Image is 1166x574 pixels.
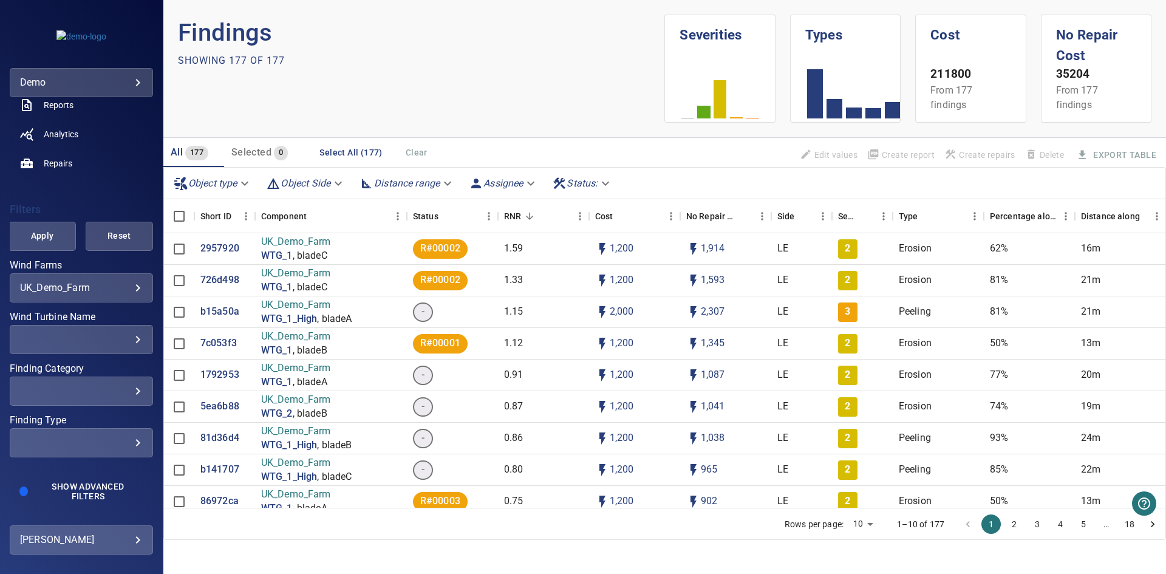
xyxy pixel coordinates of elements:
[44,99,73,111] span: Reports
[701,337,725,350] p: 1,345
[171,146,183,158] span: All
[1148,207,1166,225] button: Menu
[777,431,788,445] p: LE
[990,463,1008,477] p: 85%
[1081,199,1140,233] div: Distance along
[845,463,850,477] p: 2
[237,207,255,225] button: Menu
[374,177,440,189] em: Distance range
[413,334,468,354] div: R#00001
[595,494,610,509] svg: Auto cost
[101,228,138,244] span: Reset
[845,305,850,319] p: 3
[293,375,327,389] p: , bladeA
[1057,207,1075,225] button: Menu
[899,337,932,350] p: Erosion
[686,242,701,256] svg: Auto impact
[595,368,610,383] svg: Auto cost
[200,273,239,287] a: 726d498
[261,502,293,516] p: WTG_1
[1097,518,1116,530] div: …
[777,368,788,382] p: LE
[832,199,893,233] div: Severity
[845,368,850,382] p: 2
[990,400,1008,414] p: 74%
[200,368,239,382] a: 1792953
[610,305,634,319] p: 2,000
[990,273,1008,287] p: 81%
[981,514,1001,534] button: page 1
[200,242,239,256] a: 2957920
[701,273,725,287] p: 1,593
[897,518,944,530] p: 1–10 of 177
[56,30,106,43] img: demo-logo
[771,199,832,233] div: Side
[686,494,701,509] svg: Auto impact
[261,344,293,358] a: WTG_1
[10,91,153,120] a: reports noActive
[261,407,293,421] a: WTG_2
[44,157,72,169] span: Repairs
[9,222,76,251] button: Apply
[413,271,468,290] div: R#00002
[1081,400,1100,414] p: 19m
[504,494,523,508] p: 0.75
[10,325,153,354] div: Wind Turbine Name
[777,305,788,319] p: LE
[899,273,932,287] p: Erosion
[255,199,407,233] div: Component
[261,298,352,312] p: UK_Demo_Farm
[899,305,931,319] p: Peeling
[956,514,1164,534] nav: pagination navigation
[169,173,257,194] div: Object type
[521,208,538,225] button: Sort
[480,207,498,225] button: Menu
[317,439,352,453] p: , bladeB
[686,368,701,383] svg: Auto impact
[293,344,327,358] p: , bladeB
[547,173,617,194] div: Status:
[990,337,1008,350] p: 50%
[610,463,634,477] p: 1,200
[701,305,725,319] p: 2,307
[200,431,239,445] p: 81d36d4
[845,400,850,414] p: 2
[504,463,523,477] p: 0.80
[1081,368,1100,382] p: 20m
[261,281,293,295] p: WTG_1
[33,477,143,506] button: Show Advanced Filters
[845,337,850,350] p: 2
[293,249,327,263] p: , bladeC
[355,173,459,194] div: Distance range
[613,208,630,225] button: Sort
[662,207,680,225] button: Menu
[939,145,1020,165] span: Apply the latest inspection filter to create repairs
[777,494,788,508] p: LE
[413,273,468,287] span: R#00002
[293,281,327,295] p: , bladeC
[413,242,468,256] span: R#00002
[317,312,352,326] p: , bladeA
[10,120,153,149] a: analytics noActive
[261,267,331,281] p: UK_Demo_Farm
[930,84,972,111] span: From 177 findings
[805,15,885,46] h1: Types
[10,312,153,322] label: Wind Turbine Name
[785,518,844,530] p: Rows per page:
[899,199,918,233] div: Type
[1074,514,1093,534] button: Go to page 5
[413,199,438,233] div: Status
[261,393,331,407] p: UK_Demo_Farm
[194,199,255,233] div: Short ID
[595,273,610,288] svg: Auto cost
[595,305,610,319] svg: Auto cost
[680,15,760,46] h1: Severities
[504,368,523,382] p: 0.91
[261,456,352,470] p: UK_Demo_Farm
[990,199,1057,233] div: Percentage along
[414,400,432,414] span: -
[686,337,701,351] svg: Auto impact
[701,431,725,445] p: 1,038
[504,199,521,233] div: Repair Now Ratio: The ratio of the additional incurred cost of repair in 1 year and the cost of r...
